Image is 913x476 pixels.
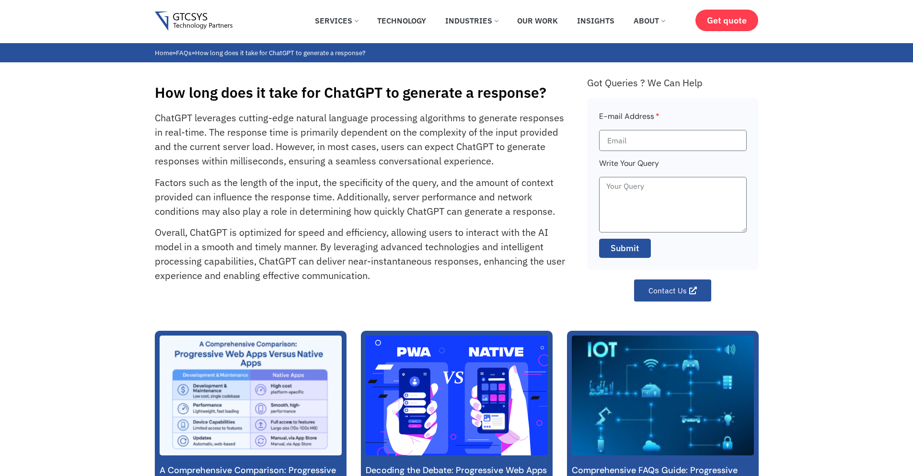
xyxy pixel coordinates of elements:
[364,324,548,466] img: Progressive Web Apps vs. Native Apps
[155,48,173,57] a: Home
[308,10,365,31] a: Services
[599,239,651,258] button: Submit
[155,175,566,219] p: Factors such as the length of the input, the specificity of the query, and the amount of context ...
[695,10,758,31] a: Get quote
[155,48,365,57] span: » »
[370,10,433,31] a: Technology
[707,15,747,25] span: Get quote
[648,287,687,294] span: Contact Us
[160,336,342,456] a: A Comprehensive Comparison
[634,279,711,302] a: Contact Us
[155,225,566,283] p: Overall, ChatGPT is optimized for speed and efficiency, allowing users to interact with the AI mo...
[572,336,754,456] a: IOT
[599,130,747,151] input: Email
[155,12,233,31] img: Gtcsys logo
[599,157,659,177] label: Write Your Query
[570,330,754,460] img: IOT
[510,10,565,31] a: Our Work
[854,416,913,462] iframe: chat widget
[155,84,578,101] h1: How long does it take for ChatGPT to generate a response?
[158,334,342,457] img: A Comprehensive Comparison
[587,77,759,89] div: Got Queries ? We Can Help
[599,110,747,264] form: Faq Form
[155,111,566,168] p: ChatGPT leverages cutting-edge natural language processing algorithms to generate responses in re...
[626,10,672,31] a: About
[366,336,548,456] a: Progressive Web Apps vs. Native Apps
[176,48,192,57] a: FAQs
[611,242,639,255] span: Submit
[195,48,365,57] span: How long does it take for ChatGPT to generate a response?
[438,10,505,31] a: Industries
[570,10,622,31] a: Insights
[599,110,659,130] label: E-mail Address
